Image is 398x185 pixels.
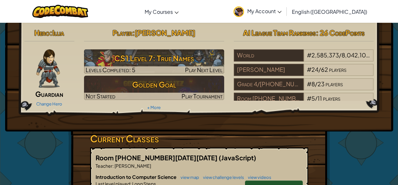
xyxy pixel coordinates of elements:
[318,66,321,73] span: /
[243,28,316,37] span: AI League Team Rankings
[234,84,374,92] a: Grade 4/[PHONE_NUMBER][DATE][DATE]#8/23players
[311,80,315,88] span: 8
[315,95,318,102] span: /
[113,28,132,37] span: Player
[339,51,342,59] span: /
[292,8,367,15] span: English ([GEOGRAPHIC_DATA])
[233,6,244,17] img: avatar
[145,8,173,15] span: My Courses
[177,175,199,180] a: view map
[34,28,50,37] span: Hero
[234,64,304,76] div: [PERSON_NAME]
[245,175,271,180] a: view videos
[329,66,346,73] span: players
[289,3,370,20] a: English ([GEOGRAPHIC_DATA])
[200,175,244,180] a: view challenge levels
[36,101,62,106] a: Change Hero
[234,78,304,90] div: Grade 4/[PHONE_NUMBER][DATE][DATE]
[307,95,311,102] span: #
[307,80,311,88] span: #
[182,92,223,100] span: Play Tournament
[141,3,182,20] a: My Courses
[36,49,60,88] img: guardian-pose.png
[323,95,340,102] span: players
[219,154,256,162] span: (JavaScript)
[185,66,223,73] span: Play Next Level
[84,49,224,74] a: Play Next Level
[326,80,343,88] span: players
[96,163,113,169] span: Teacher
[311,66,318,73] span: 24
[247,8,282,14] span: My Account
[311,95,315,102] span: 5
[147,105,161,110] a: + More
[311,51,339,59] span: 2,585,373
[234,93,304,105] div: Room [PHONE_NUMBER][DATE][DATE]
[113,163,114,169] span: :
[318,95,322,102] span: 11
[342,51,370,59] span: 8,042,101
[318,80,325,88] span: 23
[307,66,311,73] span: #
[96,154,219,162] span: Room [PHONE_NUMBER][DATE][DATE]
[114,163,151,169] span: [PERSON_NAME]
[132,28,135,37] span: :
[84,76,224,100] a: Golden GoalNot StartedPlay Tournament
[230,1,285,21] a: My Account
[307,51,311,59] span: #
[50,28,52,37] span: :
[52,28,64,37] span: Illia
[315,80,318,88] span: /
[84,51,224,65] h3: CS1 Level 7: True Names
[96,174,177,180] span: Introduction to Computer Science
[90,131,308,146] h3: Current Classes
[321,66,328,73] span: 62
[316,28,365,37] span: : 26 CodePoints
[84,77,224,92] h3: Golden Goal
[86,66,135,73] span: Levels Completed: 5
[32,5,89,18] img: CodeCombat logo
[84,49,224,74] img: CS1 Level 7: True Names
[135,28,195,37] span: [PERSON_NAME]
[234,49,304,62] div: World
[84,76,224,100] img: Golden Goal
[35,89,63,98] span: Guardian
[234,99,374,106] a: Room [PHONE_NUMBER][DATE][DATE]#5/11players
[86,92,115,100] span: Not Started
[234,70,374,77] a: [PERSON_NAME]#24/62players
[234,55,374,63] a: World#2,585,373/8,042,101players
